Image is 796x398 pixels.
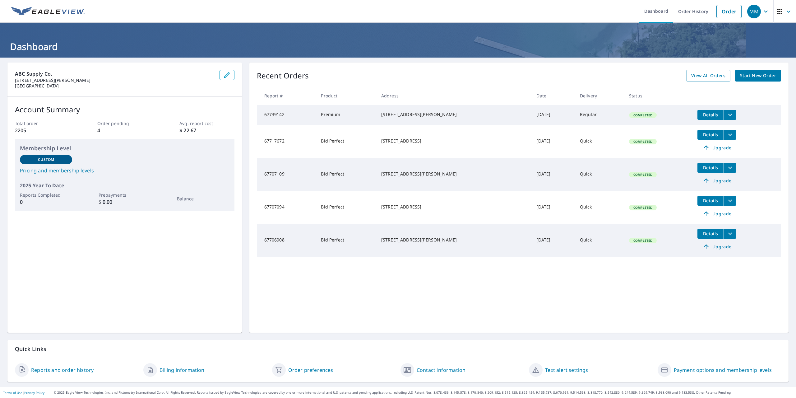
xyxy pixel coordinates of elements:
[257,125,316,158] td: 67717672
[575,105,624,125] td: Regular
[724,130,736,140] button: filesDropdownBtn-67717672
[701,165,720,171] span: Details
[38,157,54,162] p: Custom
[724,110,736,120] button: filesDropdownBtn-67739142
[417,366,465,374] a: Contact information
[288,366,333,374] a: Order preferences
[257,70,309,82] p: Recent Orders
[716,5,742,18] a: Order
[531,125,575,158] td: [DATE]
[697,163,724,173] button: detailsBtn-67707109
[624,87,692,105] th: Status
[24,391,44,395] a: Privacy Policy
[316,158,376,191] td: Bid Perfect
[177,195,229,202] p: Balance
[257,224,316,257] td: 67706908
[630,205,656,210] span: Completed
[381,138,526,144] div: [STREET_ADDRESS]
[575,87,624,105] th: Delivery
[630,139,656,144] span: Completed
[575,191,624,224] td: Quick
[257,87,316,105] th: Report #
[15,104,234,115] p: Account Summary
[724,229,736,239] button: filesDropdownBtn-67706908
[531,224,575,257] td: [DATE]
[316,87,376,105] th: Product
[545,366,588,374] a: Text alert settings
[179,120,234,127] p: Avg. report cost
[531,158,575,191] td: [DATE]
[31,366,94,374] a: Reports and order history
[691,72,725,80] span: View All Orders
[20,167,229,174] a: Pricing and membership levels
[20,144,229,152] p: Membership Level
[15,83,215,89] p: [GEOGRAPHIC_DATA]
[3,391,44,395] p: |
[724,163,736,173] button: filesDropdownBtn-67707109
[697,176,736,186] a: Upgrade
[531,87,575,105] th: Date
[697,229,724,239] button: detailsBtn-67706908
[735,70,781,82] a: Start New Order
[376,87,531,105] th: Address
[697,209,736,219] a: Upgrade
[697,242,736,252] a: Upgrade
[701,132,720,138] span: Details
[316,224,376,257] td: Bid Perfect
[381,237,526,243] div: [STREET_ADDRESS][PERSON_NAME]
[740,72,776,80] span: Start New Order
[381,111,526,118] div: [STREET_ADDRESS][PERSON_NAME]
[97,120,152,127] p: Order pending
[701,177,733,185] span: Upgrade
[630,238,656,243] span: Completed
[701,243,733,251] span: Upgrade
[575,224,624,257] td: Quick
[54,390,793,395] p: © 2025 Eagle View Technologies, Inc. and Pictometry International Corp. All Rights Reserved. Repo...
[11,7,85,16] img: EV Logo
[701,210,733,218] span: Upgrade
[20,198,72,206] p: 0
[97,127,152,134] p: 4
[3,391,22,395] a: Terms of Use
[575,158,624,191] td: Quick
[7,40,789,53] h1: Dashboard
[20,192,72,198] p: Reports Completed
[674,366,772,374] a: Payment options and membership levels
[316,125,376,158] td: Bid Perfect
[697,130,724,140] button: detailsBtn-67717672
[701,231,720,236] span: Details
[15,70,215,77] p: ABC Supply Co.
[630,172,656,177] span: Completed
[630,113,656,117] span: Completed
[316,105,376,125] td: Premium
[381,204,526,210] div: [STREET_ADDRESS]
[575,125,624,158] td: Quick
[724,196,736,206] button: filesDropdownBtn-67707094
[381,171,526,177] div: [STREET_ADDRESS][PERSON_NAME]
[257,158,316,191] td: 67707109
[179,127,234,134] p: $ 22.67
[701,198,720,204] span: Details
[701,112,720,118] span: Details
[686,70,730,82] a: View All Orders
[747,5,761,18] div: MM
[701,144,733,152] span: Upgrade
[15,345,781,353] p: Quick Links
[257,105,316,125] td: 67739142
[99,192,151,198] p: Prepayments
[531,105,575,125] td: [DATE]
[697,110,724,120] button: detailsBtn-67739142
[316,191,376,224] td: Bid Perfect
[257,191,316,224] td: 67707094
[99,198,151,206] p: $ 0.00
[697,196,724,206] button: detailsBtn-67707094
[15,77,215,83] p: [STREET_ADDRESS][PERSON_NAME]
[15,127,70,134] p: 2205
[697,143,736,153] a: Upgrade
[15,120,70,127] p: Total order
[531,191,575,224] td: [DATE]
[20,182,229,189] p: 2025 Year To Date
[160,366,204,374] a: Billing information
